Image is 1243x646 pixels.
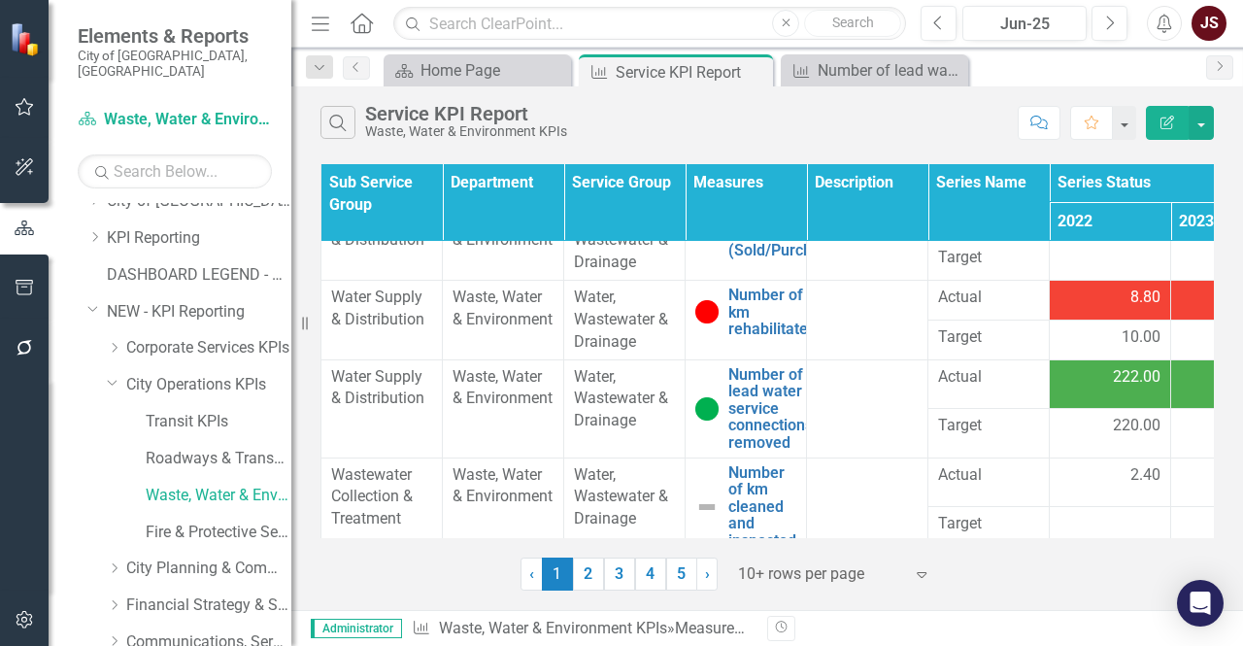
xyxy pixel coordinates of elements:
[928,281,1050,321] td: Double-Click to Edit
[1050,320,1171,359] td: Double-Click to Edit
[938,326,1039,349] span: Target
[564,281,686,360] td: Double-Click to Edit
[938,513,1039,535] span: Target
[574,465,668,528] span: Water, Wastewater & Drainage
[928,458,1050,506] td: Double-Click to Edit
[146,448,291,470] a: Roadways & Transportation KPIs
[126,337,291,359] a: Corporate Services KPIs
[938,247,1039,269] span: Target
[1050,409,1171,458] td: Double-Click to Edit
[604,558,635,591] a: 3
[1050,281,1171,321] td: Double-Click to Edit
[365,124,567,139] div: Waste, Water & Environment KPIs
[786,58,963,83] a: Number of lead water service connections removed
[1177,580,1224,627] div: Open Intercom Messenger
[321,359,443,458] td: Double-Click to Edit
[443,458,564,556] td: Double-Click to Edit
[686,359,807,458] td: Double-Click to Edit Right Click for Context Menu
[728,366,813,452] a: Number of lead water service connections removed
[695,495,719,519] img: Not Defined
[695,397,719,421] img: On Target
[146,522,291,544] a: Fire & Protective Services KPIs
[443,359,564,458] td: Double-Click to Edit
[728,464,796,550] a: Number of km cleaned and inspected
[686,458,807,556] td: Double-Click to Edit Right Click for Context Menu
[573,558,604,591] a: 2
[321,281,443,360] td: Double-Click to Edit
[1122,326,1160,349] span: 10.00
[616,60,768,85] div: Service KPI Report
[574,367,668,430] span: Water, Wastewater & Drainage
[331,288,424,328] span: Water Supply & Distribution
[126,595,291,617] a: Financial Strategy & Sustainability KPIs
[78,24,272,48] span: Elements & Reports
[807,359,928,458] td: Double-Click to Edit
[1050,458,1171,506] td: Double-Click to Edit
[962,6,1087,41] button: Jun-25
[365,103,567,124] div: Service KPI Report
[78,109,272,131] a: Waste, Water & Environment KPIs
[750,619,875,637] div: Service KPI Report
[807,281,928,360] td: Double-Click to Edit
[393,7,906,41] input: Search ClearPoint...
[938,415,1039,437] span: Target
[107,264,291,287] a: DASHBOARD LEGEND - DO NOT DELETE
[938,287,1039,309] span: Actual
[1192,6,1226,41] button: JS
[542,558,573,591] span: 1
[146,411,291,433] a: Transit KPIs
[1050,241,1171,281] td: Double-Click to Edit
[146,485,291,507] a: Waste, Water & Environment KPIs
[728,208,852,259] a: Water Loss Percentage (Sold/Purchased)
[388,58,566,83] a: Home Page
[938,464,1039,487] span: Actual
[420,58,566,83] div: Home Page
[1050,507,1171,556] td: Double-Click to Edit
[529,564,534,583] span: ‹
[311,619,402,638] span: Administrator
[78,154,272,188] input: Search Below...
[443,281,564,360] td: Double-Click to Edit
[9,21,44,56] img: ClearPoint Strategy
[1050,359,1171,408] td: Double-Click to Edit
[666,558,697,591] a: 5
[1130,287,1160,309] span: 8.80
[574,288,668,351] span: Water, Wastewater & Drainage
[107,227,291,250] a: KPI Reporting
[126,374,291,396] a: City Operations KPIs
[1113,366,1160,389] span: 222.00
[938,366,1039,389] span: Actual
[928,507,1050,556] td: Double-Click to Edit
[705,564,710,583] span: ›
[453,465,553,506] span: Waste, Water & Environment
[1113,415,1160,437] span: 220.00
[564,458,686,556] td: Double-Click to Edit
[928,409,1050,458] td: Double-Click to Edit
[969,13,1080,36] div: Jun-25
[635,558,666,591] a: 4
[331,465,413,528] span: Wastewater Collection & Treatment
[1130,464,1160,487] span: 2.40
[412,618,753,640] div: » »
[453,367,553,408] span: Waste, Water & Environment
[675,619,745,637] a: Measures
[78,48,272,80] small: City of [GEOGRAPHIC_DATA], [GEOGRAPHIC_DATA]
[695,300,719,323] img: In Jeopardy
[728,287,817,338] a: Number of km rehabilitated
[807,458,928,556] td: Double-Click to Edit
[564,359,686,458] td: Double-Click to Edit
[832,15,874,30] span: Search
[804,10,901,37] button: Search
[686,281,807,360] td: Double-Click to Edit Right Click for Context Menu
[126,558,291,580] a: City Planning & Community Services KPIs
[928,241,1050,281] td: Double-Click to Edit
[439,619,667,637] a: Waste, Water & Environment KPIs
[107,301,291,323] a: NEW - KPI Reporting
[818,58,963,83] div: Number of lead water service connections removed
[331,367,424,408] span: Water Supply & Distribution
[928,359,1050,408] td: Double-Click to Edit
[928,320,1050,359] td: Double-Click to Edit
[453,288,553,328] span: Waste, Water & Environment
[321,458,443,556] td: Double-Click to Edit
